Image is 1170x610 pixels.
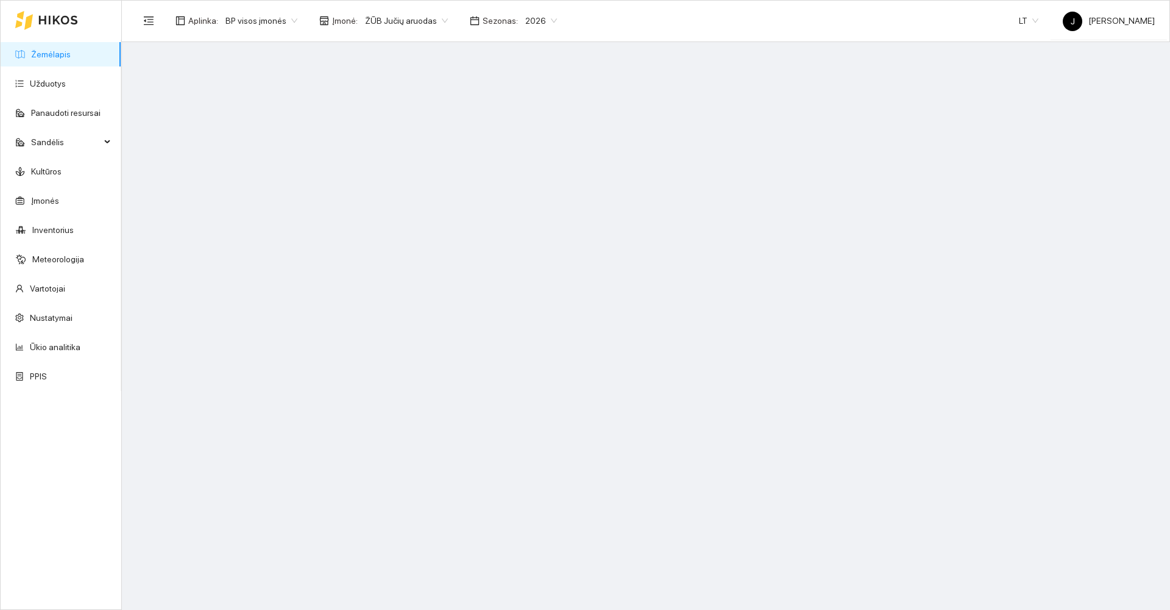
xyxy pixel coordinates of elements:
[525,12,557,30] span: 2026
[175,16,185,26] span: layout
[30,342,80,352] a: Ūkio analitika
[1063,16,1155,26] span: [PERSON_NAME]
[31,167,62,176] a: Kultūros
[319,16,329,26] span: shop
[188,14,218,27] span: Aplinka :
[31,196,59,206] a: Įmonės
[30,284,65,293] a: Vartotojai
[31,108,101,118] a: Panaudoti resursai
[365,12,448,30] span: ŽŪB Jučių aruodas
[30,313,73,323] a: Nustatymai
[136,9,161,33] button: menu-fold
[470,16,480,26] span: calendar
[31,49,71,59] a: Žemėlapis
[1019,12,1038,30] span: LT
[483,14,518,27] span: Sezonas :
[32,254,84,264] a: Meteorologija
[1071,12,1075,31] span: J
[31,130,101,154] span: Sandėlis
[332,14,358,27] span: Įmonė :
[32,225,74,235] a: Inventorius
[143,15,154,26] span: menu-fold
[30,371,47,381] a: PPIS
[30,79,66,88] a: Užduotys
[225,12,297,30] span: BP visos įmonės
